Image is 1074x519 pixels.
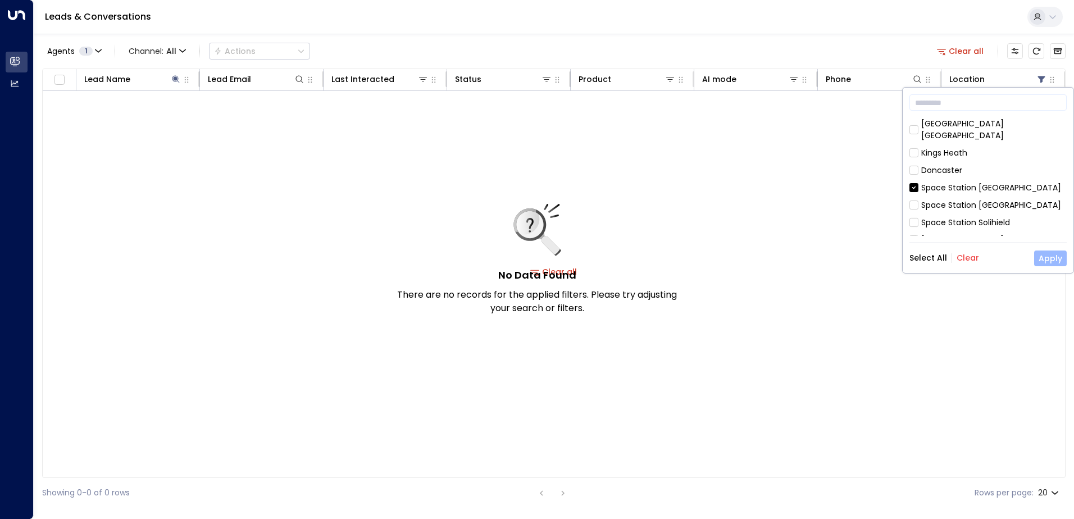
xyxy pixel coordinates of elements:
div: Space Station [GEOGRAPHIC_DATA] [921,199,1061,211]
div: Button group with a nested menu [209,43,310,60]
div: Status [455,72,481,86]
div: Last Interacted [331,72,394,86]
div: Space Station Solihield [921,217,1010,229]
button: Clear [957,253,979,262]
div: Location [949,72,985,86]
div: Lead Email [208,72,305,86]
div: 20 [1038,485,1061,501]
h5: No Data Found [498,267,576,283]
div: Lead Name [84,72,130,86]
div: Space Station [GEOGRAPHIC_DATA] [921,182,1061,194]
nav: pagination navigation [534,486,570,500]
div: Product [579,72,611,86]
div: Phone [826,72,923,86]
div: [GEOGRAPHIC_DATA] [GEOGRAPHIC_DATA] [909,118,1067,142]
div: Lead Name [84,72,181,86]
button: Apply [1034,251,1067,266]
div: Kings Heath [921,147,967,159]
div: Space Station [GEOGRAPHIC_DATA] [909,182,1067,194]
div: Last Interacted [331,72,429,86]
span: All [166,47,176,56]
div: Product [579,72,676,86]
span: Refresh [1029,43,1044,59]
div: Space Station [GEOGRAPHIC_DATA] [909,199,1067,211]
div: Doncaster [909,165,1067,176]
div: Status [455,72,552,86]
button: Clear all [932,43,989,59]
button: Select All [909,253,947,262]
span: Agents [47,47,75,55]
button: Channel:All [124,43,190,59]
span: Channel: [124,43,190,59]
label: Rows per page: [975,487,1034,499]
button: Customize [1007,43,1023,59]
div: Space Station Solihield [909,217,1067,229]
a: Leads & Conversations [45,10,151,23]
div: AI mode [702,72,736,86]
div: Doncaster [921,165,962,176]
div: [GEOGRAPHIC_DATA] [GEOGRAPHIC_DATA] [921,118,1067,142]
div: Showing 0-0 of 0 rows [42,487,130,499]
p: There are no records for the applied filters. Please try adjusting your search or filters. [397,288,677,315]
div: Location [949,72,1047,86]
div: Kings Heath [909,147,1067,159]
div: Actions [214,46,256,56]
button: Actions [209,43,310,60]
span: Toggle select all [52,73,66,87]
button: Agents1 [42,43,106,59]
span: 1 [79,47,93,56]
div: Phone [826,72,851,86]
div: AI mode [702,72,799,86]
button: Archived Leads [1050,43,1066,59]
div: [GEOGRAPHIC_DATA] [921,234,1004,246]
div: Lead Email [208,72,251,86]
div: [GEOGRAPHIC_DATA] [909,234,1067,246]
